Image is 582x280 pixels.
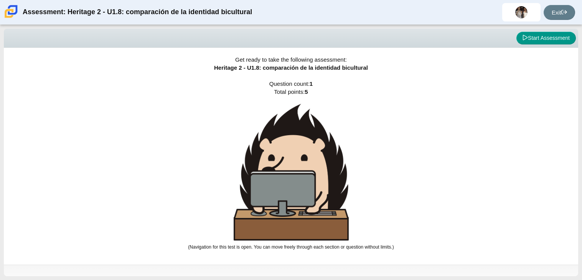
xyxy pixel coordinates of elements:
[3,14,19,21] a: Carmen School of Science & Technology
[544,5,575,20] a: Exit
[23,3,252,21] div: Assessment: Heritage 2 - U1.8: comparación de la identidad bicultural
[188,80,394,250] span: Question count: Total points:
[188,244,394,250] small: (Navigation for this test is open. You can move freely through each section or question without l...
[515,6,528,18] img: adrian.delacruzper.CtLEKr
[516,32,576,45] button: Start Assessment
[234,104,349,241] img: hedgehog-behind-computer-large.png
[3,3,19,20] img: Carmen School of Science & Technology
[214,64,368,71] span: Heritage 2 - U1.8: comparación de la identidad bicultural
[305,88,308,95] b: 5
[235,56,347,63] span: Get ready to take the following assessment:
[310,80,313,87] b: 1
